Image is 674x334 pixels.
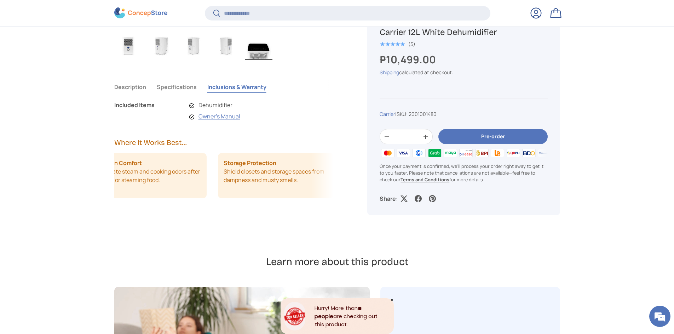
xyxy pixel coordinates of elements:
[380,27,547,37] h1: Carrier 12L White Dehumidifier
[97,159,142,167] strong: Kitchen Comfort
[458,148,474,158] img: billease
[380,40,405,47] span: ★★★★★
[180,31,207,60] img: carrier-dehumidifier-12-liter-left-side-view-concepstore
[427,148,442,158] img: grabpay
[91,153,207,198] li: Eliminate steam and cooking odors after boiling or steaming food.
[380,194,398,203] p: Share:
[474,148,490,158] img: bpi
[266,255,408,268] h2: Learn more about this product
[380,39,415,47] a: 5.0 out of 5.0 stars (5)
[115,31,142,60] img: carrier-dehumidifier-12-liter-full-view-concepstore
[198,112,240,120] a: Owner's Manual
[521,148,537,158] img: bdo
[490,148,505,158] img: ubp
[411,148,427,158] img: gcash
[397,111,408,117] span: SKU:
[408,41,415,47] div: (5)
[15,89,123,160] span: We are offline. Please leave us a message.
[438,129,547,144] button: Pre-order
[401,176,449,182] a: Terms and Conditions
[443,148,458,158] img: maya
[396,148,411,158] img: visa
[212,31,240,60] img: carrier-dehumidifier-12-liter-right-side-view-concepstore
[380,41,405,47] div: 5.0 out of 5.0 stars
[380,69,547,76] div: calculated at checkout.
[380,163,547,183] p: Once your payment is confirmed, we'll process your order right away to get it to you faster. Plea...
[207,79,266,95] button: Inclusions & Warranty
[409,111,437,117] span: 2001001480
[245,31,272,60] img: carrier-dehumidifier-12-liter-top-with-buttons-view-concepstore
[37,40,119,49] div: Leave a message
[505,148,521,158] img: qrph
[224,159,276,167] strong: Storage Protection
[380,111,395,117] a: Carrier
[114,8,167,19] img: ConcepStore
[218,153,334,198] li: Shield closets and storage spaces from dampness and musty smells.
[395,111,437,117] span: |
[380,148,395,158] img: master
[537,148,552,158] img: metrobank
[157,79,197,95] button: Specifications
[114,137,334,147] h2: Where It Works Best...
[114,79,146,95] button: Description
[114,101,171,121] div: Included Items
[189,101,240,109] li: Dehumidifier
[390,298,394,302] div: Close
[104,218,128,227] em: Submit
[147,31,175,60] img: carrier-dehumidifier-12-liter-left-side-with-dimensions-view-concepstore
[4,193,135,218] textarea: Type your message and click 'Submit'
[116,4,133,20] div: Minimize live chat window
[380,69,399,76] a: Shipping
[380,52,438,66] strong: ₱10,499.00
